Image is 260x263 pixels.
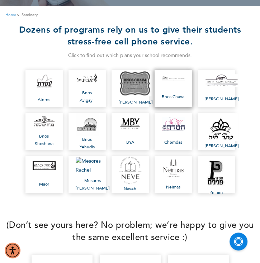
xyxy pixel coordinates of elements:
span: Neimas [162,183,185,191]
img: Neimas [162,158,185,180]
a: Naveh [112,156,149,193]
h3: ​​(Don’t see yours here? No problem; we’re happy to give you the same excellent service :) [5,219,255,244]
div: Click to find out which plans your school recommends. [5,51,255,60]
img: Maor [33,161,56,170]
img: Bnos Shoshana [33,115,56,127]
img: Bnos Sara [205,74,238,87]
span: Ateres [33,96,56,104]
a: [PERSON_NAME] [198,113,246,150]
span: Mesores [PERSON_NAME] [76,177,109,192]
div: Accessibility Menu [5,243,20,258]
span: Chemdas [162,139,185,146]
a: Home [5,12,16,18]
img: Bnos Avigayil [76,73,99,84]
a: Bnos Chava [155,70,192,107]
span: Bnos Avigayil [76,89,99,104]
a: Mesores [PERSON_NAME] [68,156,117,193]
span: Naveh [119,185,142,193]
strong: Seminary [22,11,38,18]
h2: Dozens of programs rely on us to give their students stress-free cell phone service. [5,24,255,48]
a: Bnos Yehudis [68,113,106,150]
img: Bnos Chava [162,76,185,80]
a: Ateres [25,70,63,107]
a: Neimas [155,156,192,193]
img: Bnos Yehudis [76,113,99,136]
a: Pninim [198,156,235,193]
span: [PERSON_NAME] [119,99,152,106]
img: Ateres [33,73,56,89]
span: Bnos Shoshana [33,133,56,148]
a: Bnos Shoshana [25,113,63,150]
span: Maor [33,181,56,188]
span: Pninim [205,189,228,196]
a: Maor [25,156,63,193]
span: BYA [119,139,142,146]
a: [PERSON_NAME] [198,70,246,107]
a: Chemdas [155,113,192,150]
a: [PERSON_NAME] [112,70,160,107]
a: BYA [112,113,149,150]
img: BYA [119,117,142,130]
a: Bnos Avigayil [68,70,106,107]
img: Bnos Chaim [119,71,152,96]
span: Bnos Yehudis [76,136,99,151]
img: Keser Chaya [205,113,238,141]
img: Mesores Rachel [76,157,109,174]
span: [PERSON_NAME] [205,95,238,103]
img: Chemdas [162,117,185,130]
img: Naveh [119,156,142,185]
img: Pninim [205,156,228,189]
span: Bnos Chava [162,93,185,101]
span: [PERSON_NAME] [205,142,238,150]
